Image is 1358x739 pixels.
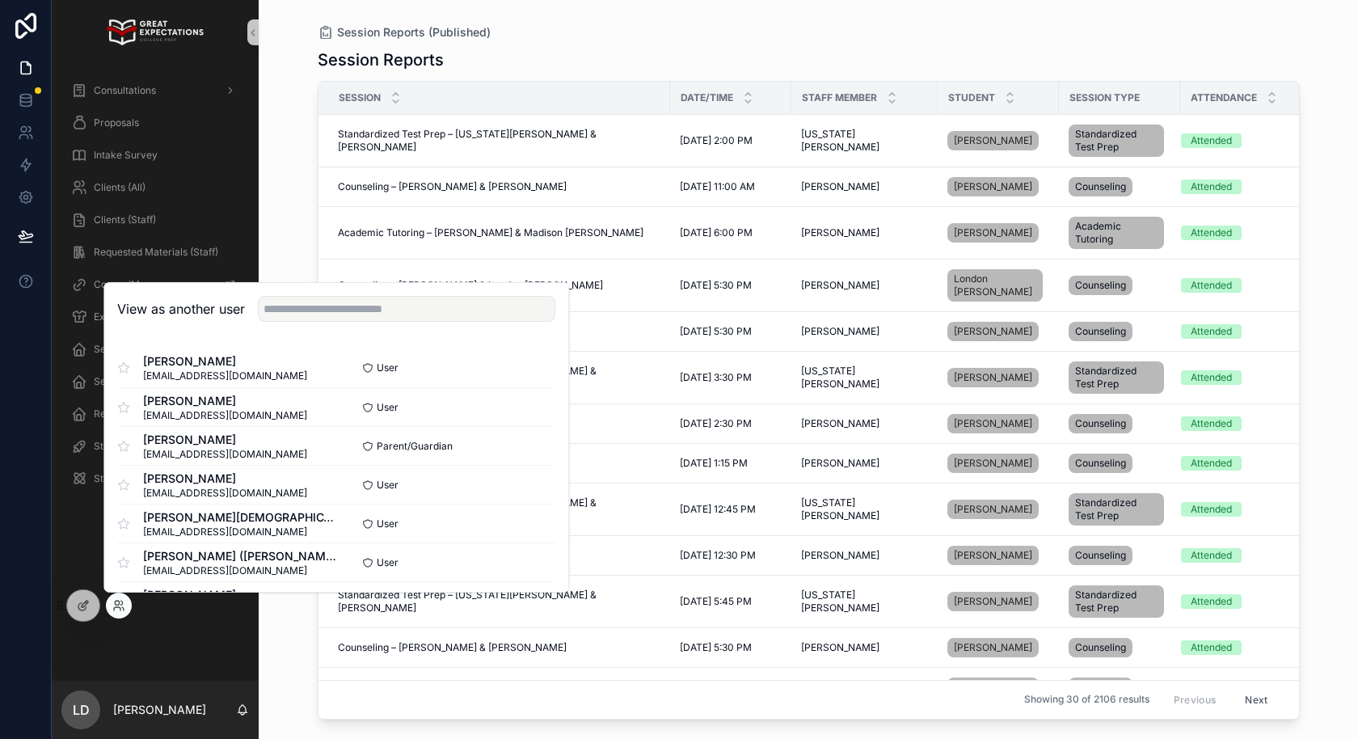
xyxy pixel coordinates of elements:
span: [PERSON_NAME] [801,417,879,430]
span: Session Reports (Published) [337,24,491,40]
a: Counseling – [PERSON_NAME] & [PERSON_NAME] [338,180,660,193]
span: [PERSON_NAME] [954,371,1032,384]
a: [PERSON_NAME] [947,678,1039,697]
a: Counseling [1069,635,1170,661]
span: [PERSON_NAME] [954,595,1032,608]
span: [DATE] 12:30 PM [680,549,756,562]
a: Standardized Test Prep [1069,582,1170,621]
a: Counseling [1069,319,1170,344]
a: Proposals [61,108,249,137]
span: [DATE] 12:45 PM [680,503,756,516]
a: Attended [1181,594,1293,609]
span: [PERSON_NAME] [954,325,1032,338]
a: [PERSON_NAME] [947,128,1049,154]
span: User [377,478,399,491]
a: [US_STATE][PERSON_NAME] [801,365,928,391]
div: Attended [1191,370,1232,385]
span: [PERSON_NAME] [143,431,307,447]
span: Clients (Staff) [94,213,156,226]
a: [PERSON_NAME] [801,641,928,654]
div: Attended [1191,640,1232,655]
a: [DATE] 5:30 PM [680,641,782,654]
a: Sessions (admin) [61,335,249,364]
a: [US_STATE][PERSON_NAME] [801,128,928,154]
a: [PERSON_NAME] [947,674,1049,700]
a: [PERSON_NAME] [947,450,1049,476]
a: [PERSON_NAME] [947,496,1049,522]
span: User [377,555,399,568]
a: Standardized Test Prep [1069,490,1170,529]
a: [DATE] 3:30 PM [680,371,782,384]
a: Attended [1181,278,1293,293]
a: Requested Materials (Staff) [61,238,249,267]
a: [DATE] 12:45 PM [680,503,782,516]
span: Standardized Test Prep – [US_STATE][PERSON_NAME] & [PERSON_NAME] [338,128,660,154]
span: [PERSON_NAME] [143,353,307,369]
a: [PERSON_NAME] [947,638,1039,657]
span: [DATE] 5:45 PM [680,595,752,608]
a: Consultations [61,76,249,105]
span: Session Type [1069,91,1140,104]
img: App logo [107,19,203,45]
span: Parent/Guardian [377,439,453,452]
a: [PERSON_NAME] [947,414,1039,433]
span: Standardized Test Prep [1075,496,1158,522]
a: [PERSON_NAME] [801,549,928,562]
span: Standardized Test Prep [1075,589,1158,614]
a: Counseling [1069,543,1170,568]
a: Staff Assignations (admin) [61,432,249,461]
h1: Session Reports [318,49,444,71]
span: Student [948,91,995,104]
span: Student Files [94,472,153,485]
span: Clients (All) [94,181,145,194]
span: User [377,400,399,413]
a: London [PERSON_NAME] [947,266,1049,305]
a: [DATE] 5:45 PM [680,595,782,608]
h2: View as another user [117,299,245,319]
span: Sessions (admin) [94,343,171,356]
a: [PERSON_NAME] [947,319,1049,344]
span: Academic Tutoring [1075,220,1158,246]
a: [PERSON_NAME] [801,457,928,470]
a: [DATE] 11:00 AM [680,180,782,193]
span: [PERSON_NAME] [954,134,1032,147]
span: Counseling [1075,279,1126,292]
span: Requested Materials (admin) [94,408,225,420]
a: [DATE] 6:00 PM [680,226,782,239]
a: CounselMore [61,270,249,299]
a: Attended [1181,133,1293,148]
span: Extracurriculars [94,310,168,323]
a: [PERSON_NAME] [801,180,928,193]
span: LD [73,700,90,720]
a: Counseling – [PERSON_NAME] & [PERSON_NAME] [338,641,660,654]
span: [PERSON_NAME] [954,457,1032,470]
a: [DATE] 1:15 PM [680,457,782,470]
a: Standardized Test Prep [1069,358,1170,397]
span: Counseling – [PERSON_NAME] & [PERSON_NAME] [338,641,567,654]
span: [PERSON_NAME] [954,549,1032,562]
a: Counseling [1069,174,1170,200]
div: Attended [1191,416,1232,431]
div: Attended [1191,179,1232,194]
a: [US_STATE][PERSON_NAME] [801,589,928,614]
a: Clients (All) [61,173,249,202]
span: Staff Member [802,91,877,104]
a: [DATE] 5:30 PM [680,325,782,338]
span: [PERSON_NAME] [801,549,879,562]
span: [DATE] 11:00 AM [680,180,755,193]
span: Counseling – [PERSON_NAME] & [PERSON_NAME] [338,180,567,193]
span: London [PERSON_NAME] [954,272,1036,298]
span: [PERSON_NAME] [801,457,879,470]
div: Attended [1191,594,1232,609]
span: [DATE] 6:00 PM [680,226,753,239]
span: Counseling [1075,549,1126,562]
a: [PERSON_NAME] [947,635,1049,661]
span: Counseling [1075,325,1126,338]
span: Standardized Test Prep – [US_STATE][PERSON_NAME] & [PERSON_NAME] [338,589,660,614]
a: [PERSON_NAME] [947,174,1049,200]
span: Counseling [1075,417,1126,430]
a: [PERSON_NAME] [947,223,1039,243]
a: [PERSON_NAME] [947,592,1039,611]
div: Attended [1191,324,1232,339]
